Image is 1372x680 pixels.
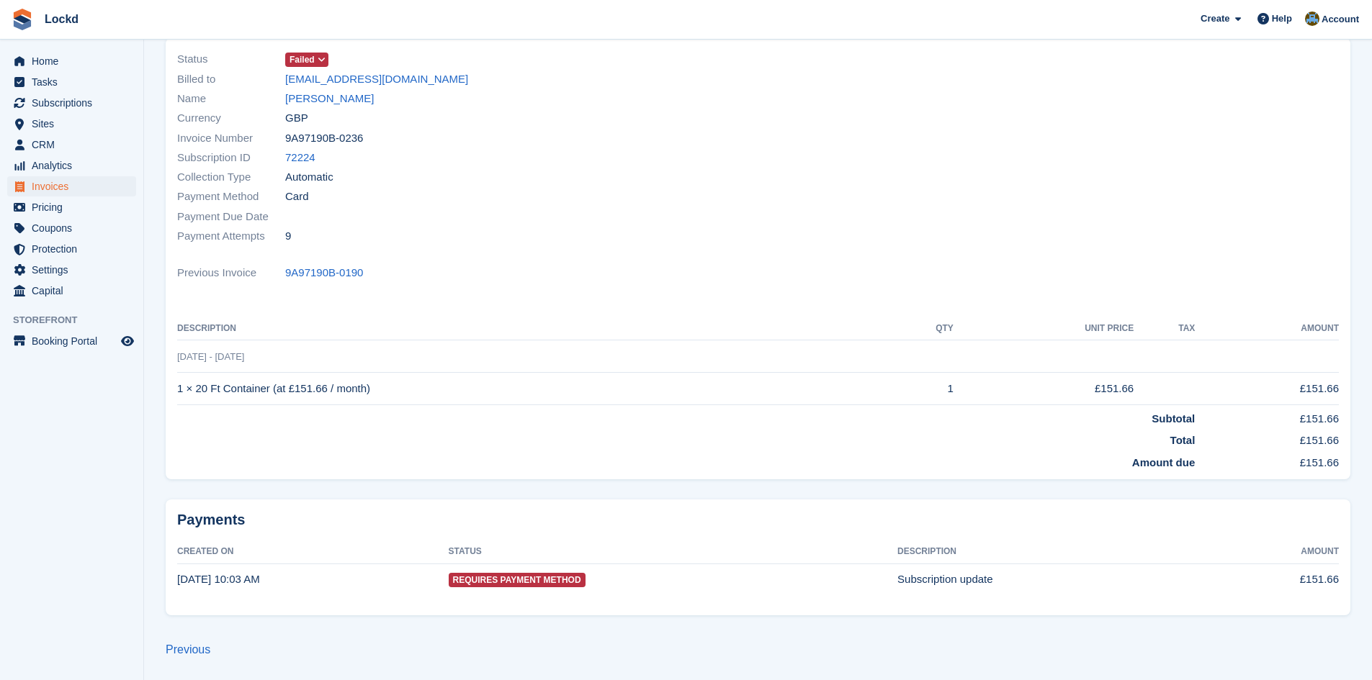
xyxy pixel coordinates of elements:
a: menu [7,260,136,280]
span: Currency [177,110,285,127]
span: Booking Portal [32,331,118,351]
span: Previous Invoice [177,265,285,281]
span: Protection [32,239,118,259]
a: menu [7,72,136,92]
h2: Payments [177,511,1339,529]
span: Name [177,91,285,107]
span: Invoice Number [177,130,285,147]
a: menu [7,135,136,155]
td: £151.66 [1195,449,1339,471]
span: Help [1272,12,1292,26]
span: Create [1201,12,1229,26]
span: Payment Due Date [177,209,285,225]
span: Requires Payment Method [449,573,586,587]
span: Sites [32,114,118,134]
a: menu [7,176,136,196]
td: Subscription update [897,563,1211,595]
strong: Amount due [1132,456,1196,468]
a: menu [7,218,136,238]
span: GBP [285,110,308,127]
span: Settings [32,260,118,280]
span: Payment Method [177,189,285,205]
th: Amount [1195,317,1339,340]
span: Card [285,189,309,205]
span: Account [1322,12,1359,27]
span: Status [177,51,285,68]
span: 9 [285,228,291,245]
span: Subscriptions [32,93,118,113]
img: stora-icon-8386f47178a22dfd0bd8f6a31ec36ba5ce8667c1dd55bd0f319d3a0aa187defe.svg [12,9,33,30]
a: menu [7,51,136,71]
a: menu [7,155,136,176]
th: Amount [1211,540,1339,563]
td: £151.66 [954,373,1134,405]
span: Capital [32,281,118,301]
span: Analytics [32,155,118,176]
td: 1 [888,373,954,405]
td: £151.66 [1195,427,1339,449]
th: Description [897,540,1211,563]
a: [EMAIL_ADDRESS][DOMAIN_NAME] [285,71,468,88]
th: Status [449,540,897,563]
a: 9A97190B-0190 [285,265,363,281]
a: [PERSON_NAME] [285,91,374,107]
strong: Total [1170,434,1196,446]
a: menu [7,331,136,351]
span: Subscription ID [177,150,285,166]
td: £151.66 [1195,373,1339,405]
span: Home [32,51,118,71]
th: Description [177,317,888,340]
a: Failed [285,51,328,68]
th: Tax [1134,317,1195,340]
a: menu [7,239,136,259]
td: £151.66 [1211,563,1339,595]
td: 1 × 20 Ft Container (at £151.66 / month) [177,373,888,405]
span: Invoices [32,176,118,196]
span: Collection Type [177,169,285,186]
span: Tasks [32,72,118,92]
strong: Subtotal [1152,412,1195,425]
img: Paul Budding [1305,12,1319,26]
span: Automatic [285,169,333,186]
a: Preview store [119,332,136,350]
span: Storefront [13,313,143,327]
th: Unit Price [954,317,1134,340]
a: menu [7,114,136,134]
span: 9A97190B-0236 [285,130,363,147]
th: Created On [177,540,449,563]
a: Previous [166,643,210,656]
span: Coupons [32,218,118,238]
a: Lockd [39,7,84,31]
span: Pricing [32,197,118,217]
span: [DATE] - [DATE] [177,351,244,362]
span: Payment Attempts [177,228,285,245]
a: menu [7,93,136,113]
td: £151.66 [1195,404,1339,427]
a: 72224 [285,150,315,166]
span: Failed [290,53,315,66]
a: menu [7,197,136,217]
th: QTY [888,317,954,340]
a: menu [7,281,136,301]
time: 2025-08-17 09:03:40 UTC [177,573,260,585]
span: Billed to [177,71,285,88]
span: CRM [32,135,118,155]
